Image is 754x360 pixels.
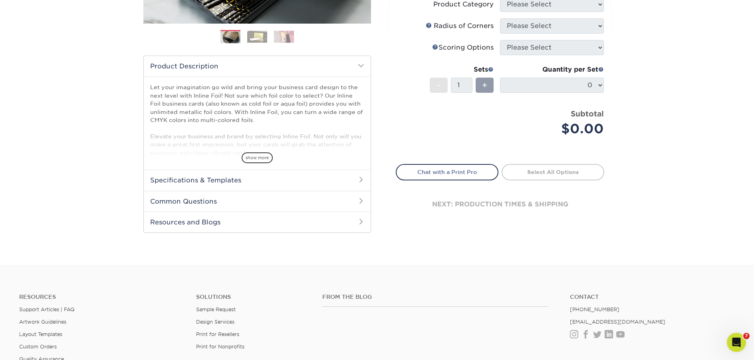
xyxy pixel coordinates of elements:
[196,294,310,300] h4: Solutions
[430,65,494,74] div: Sets
[220,27,240,47] img: Business Cards 01
[426,21,494,31] div: Radius of Corners
[247,30,267,43] img: Business Cards 02
[500,65,604,74] div: Quantity per Set
[570,294,735,300] a: Contact
[482,79,487,91] span: +
[437,79,440,91] span: -
[19,319,66,325] a: Artwork Guidelines
[242,152,273,163] span: show more
[570,319,665,325] a: [EMAIL_ADDRESS][DOMAIN_NAME]
[150,83,364,246] p: Let your imagination go wild and bring your business card design to the next level with Inline Fo...
[144,56,371,76] h2: Product Description
[19,306,75,312] a: Support Articles | FAQ
[322,294,548,300] h4: From the Blog
[19,331,62,337] a: Layout Templates
[396,180,604,228] div: next: production times & shipping
[144,212,371,232] h2: Resources and Blogs
[19,294,184,300] h4: Resources
[144,170,371,190] h2: Specifications & Templates
[396,164,498,180] a: Chat with a Print Pro
[274,30,294,43] img: Business Cards 03
[144,191,371,212] h2: Common Questions
[196,306,236,312] a: Sample Request
[2,336,68,357] iframe: Google Customer Reviews
[196,319,234,325] a: Design Services
[196,344,244,350] a: Print for Nonprofits
[571,109,604,118] strong: Subtotal
[196,331,239,337] a: Print for Resellers
[727,333,746,352] iframe: Intercom live chat
[570,306,619,312] a: [PHONE_NUMBER]
[743,333,750,339] span: 7
[502,164,604,180] a: Select All Options
[506,119,604,138] div: $0.00
[432,43,494,52] div: Scoring Options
